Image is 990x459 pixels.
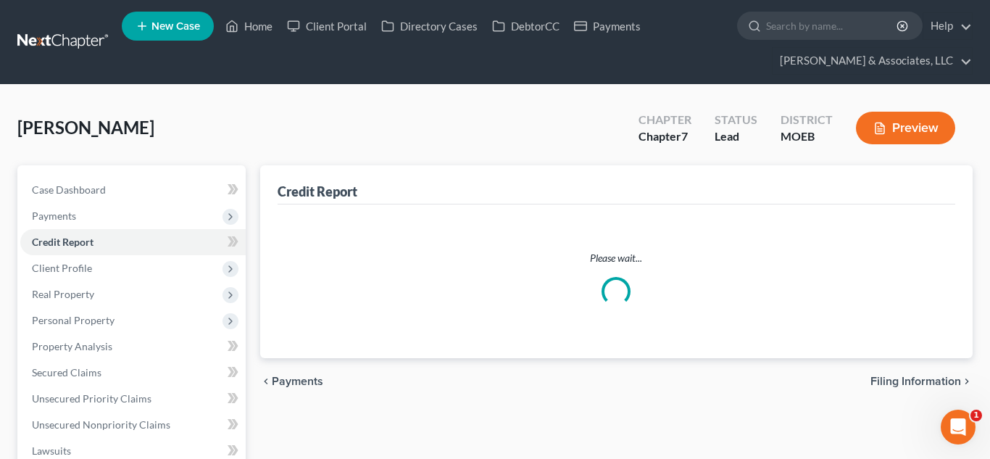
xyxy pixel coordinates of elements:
[567,13,648,39] a: Payments
[485,13,567,39] a: DebtorCC
[32,366,101,379] span: Secured Claims
[280,13,374,39] a: Client Portal
[715,128,757,145] div: Lead
[20,229,246,255] a: Credit Report
[638,112,691,128] div: Chapter
[32,210,76,222] span: Payments
[20,334,246,360] a: Property Analysis
[970,410,982,421] span: 1
[941,410,976,444] iframe: Intercom live chat
[289,251,944,265] p: Please wait...
[32,314,115,326] span: Personal Property
[781,112,833,128] div: District
[32,444,71,457] span: Lawsuits
[20,412,246,438] a: Unsecured Nonpriority Claims
[766,12,899,39] input: Search by name...
[272,376,323,387] span: Payments
[715,112,757,128] div: Status
[870,376,973,387] button: Filing Information chevron_right
[856,112,955,144] button: Preview
[20,360,246,386] a: Secured Claims
[374,13,485,39] a: Directory Cases
[20,386,246,412] a: Unsecured Priority Claims
[961,376,973,387] i: chevron_right
[278,183,357,200] div: Credit Report
[32,288,94,300] span: Real Property
[781,128,833,145] div: MOEB
[32,236,93,248] span: Credit Report
[681,129,688,143] span: 7
[638,128,691,145] div: Chapter
[32,418,170,431] span: Unsecured Nonpriority Claims
[870,376,961,387] span: Filing Information
[32,262,92,274] span: Client Profile
[260,376,323,387] button: chevron_left Payments
[218,13,280,39] a: Home
[17,117,154,138] span: [PERSON_NAME]
[151,21,200,32] span: New Case
[20,177,246,203] a: Case Dashboard
[260,376,272,387] i: chevron_left
[773,48,972,74] a: [PERSON_NAME] & Associates, LLC
[32,340,112,352] span: Property Analysis
[923,13,972,39] a: Help
[32,392,151,405] span: Unsecured Priority Claims
[32,183,106,196] span: Case Dashboard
